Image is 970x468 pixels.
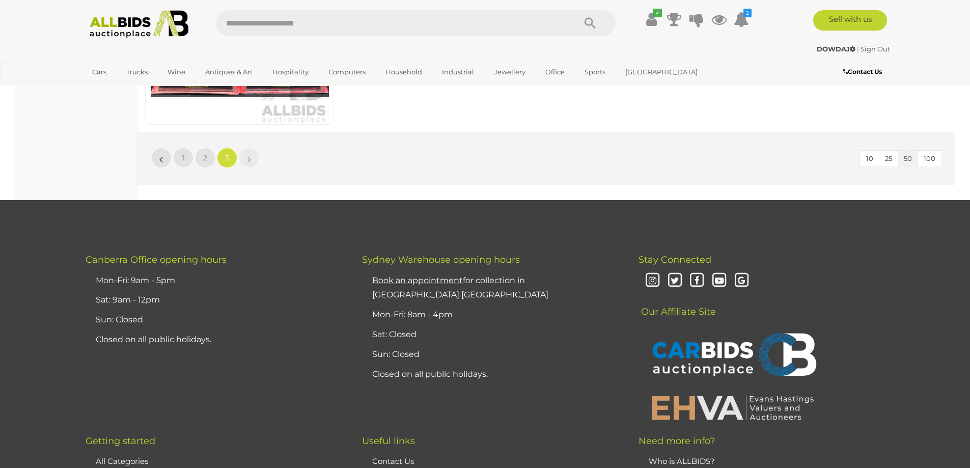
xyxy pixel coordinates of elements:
a: Who is ALLBIDS? [649,456,715,466]
span: 10 [866,154,873,162]
li: Mon-Fri: 9am - 5pm [93,271,337,291]
a: Wine [161,64,192,80]
i: Twitter [666,272,684,290]
a: Book an appointmentfor collection in [GEOGRAPHIC_DATA] [GEOGRAPHIC_DATA] [372,276,548,300]
button: 10 [860,151,879,167]
img: Allbids.com.au [84,10,195,38]
button: 50 [898,151,918,167]
i: Instagram [644,272,661,290]
u: Book an appointment [372,276,463,285]
b: Contact Us [843,68,882,75]
i: Google [733,272,751,290]
span: Canberra Office opening hours [86,254,227,265]
a: Hospitality [266,64,315,80]
span: 2 [203,153,207,162]
button: 25 [879,151,898,167]
i: Youtube [710,272,728,290]
a: Office [539,64,571,80]
span: Useful links [362,435,415,447]
li: Mon-Fri: 8am - 4pm [370,305,613,325]
span: 50 [904,154,912,162]
a: DOWDAJ [817,45,857,53]
a: Jewellery [487,64,532,80]
a: Industrial [435,64,481,80]
li: Sun: Closed [93,310,337,330]
span: 25 [885,154,892,162]
a: 2 [734,10,749,29]
a: Sports [578,64,612,80]
a: Computers [322,64,372,80]
span: | [857,45,859,53]
img: CARBIDS Auctionplace [646,322,819,390]
span: Our Affiliate Site [639,291,716,317]
span: 100 [924,154,935,162]
li: Closed on all public holidays. [93,330,337,350]
img: EHVA | Evans Hastings Valuers and Auctioneers [646,394,819,421]
a: Antiques & Art [199,64,259,80]
span: 1 [182,153,185,162]
a: 1 [173,148,193,168]
a: 2 [195,148,215,168]
a: Contact Us [843,66,884,77]
span: Stay Connected [639,254,711,265]
span: Need more info? [639,435,715,447]
a: [GEOGRAPHIC_DATA] [619,64,704,80]
li: Sat: Closed [370,325,613,345]
span: 3 [225,153,229,162]
button: Search [565,10,616,36]
i: 2 [743,9,752,17]
span: Getting started [86,435,155,447]
a: 3 [217,148,237,168]
a: All Categories [96,456,148,466]
a: » [239,148,259,168]
strong: DOWDAJ [817,45,855,53]
a: Cars [86,64,113,80]
a: Household [379,64,429,80]
a: « [151,148,172,168]
a: Trucks [120,64,154,80]
span: Sydney Warehouse opening hours [362,254,520,265]
button: 100 [918,151,941,167]
li: Sat: 9am - 12pm [93,290,337,310]
li: Closed on all public holidays. [370,365,613,384]
a: Contact Us [372,456,414,466]
li: Sun: Closed [370,345,613,365]
a: Sign Out [861,45,890,53]
i: Facebook [688,272,706,290]
a: Sell with us [813,10,887,31]
a: ✔ [644,10,659,29]
i: ✔ [653,9,662,17]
